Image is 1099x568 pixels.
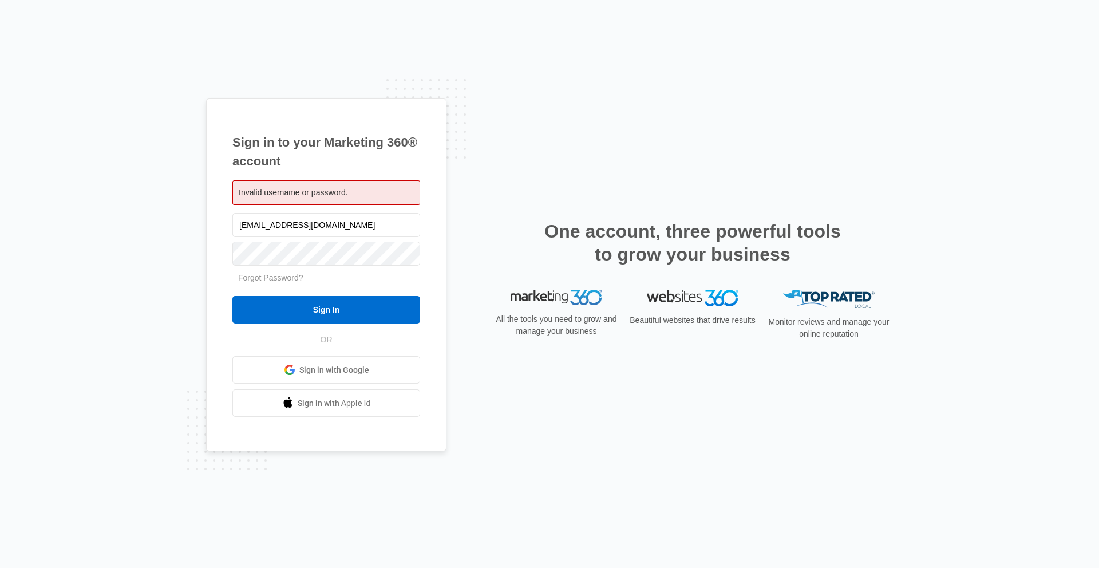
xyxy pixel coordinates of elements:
[232,133,420,171] h1: Sign in to your Marketing 360® account
[511,290,602,306] img: Marketing 360
[492,313,620,337] p: All the tools you need to grow and manage your business
[541,220,844,266] h2: One account, three powerful tools to grow your business
[232,356,420,384] a: Sign in with Google
[298,397,371,409] span: Sign in with Apple Id
[232,389,420,417] a: Sign in with Apple Id
[765,316,893,340] p: Monitor reviews and manage your online reputation
[313,334,341,346] span: OR
[238,273,303,282] a: Forgot Password?
[232,213,420,237] input: Email
[232,296,420,324] input: Sign In
[647,290,738,306] img: Websites 360
[299,364,369,376] span: Sign in with Google
[628,314,757,326] p: Beautiful websites that drive results
[783,290,875,309] img: Top Rated Local
[239,188,348,197] span: Invalid username or password.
